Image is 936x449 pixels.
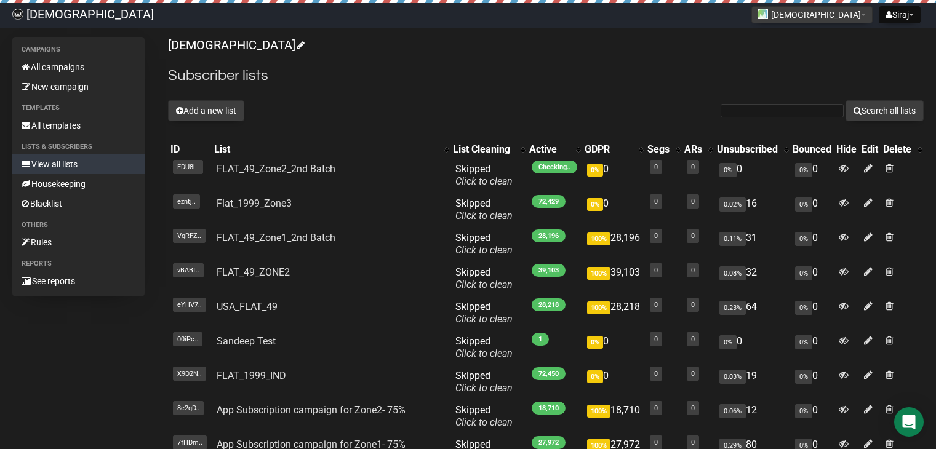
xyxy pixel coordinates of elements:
td: 28,196 [582,227,645,261]
li: Reports [12,256,145,271]
span: 72,429 [532,195,566,208]
a: Housekeeping [12,174,145,194]
a: 0 [691,163,695,171]
span: 0% [587,370,603,383]
td: 0 [790,399,834,434]
div: Segs [647,143,670,156]
span: eYHV7.. [173,298,206,312]
span: 0% [795,370,812,384]
a: 0 [691,197,695,205]
span: 0% [795,404,812,418]
a: USA_FLAT_49 [217,301,278,312]
th: List Cleaning: No sort applied, activate to apply an ascending sort [450,141,527,158]
a: 0 [654,404,658,412]
span: 0.03% [719,370,746,384]
td: 0 [790,227,834,261]
div: Bounced [793,143,831,156]
th: Unsubscribed: No sort applied, activate to apply an ascending sort [714,141,790,158]
a: All campaigns [12,57,145,77]
span: 0% [795,335,812,349]
th: ID: No sort applied, sorting is disabled [168,141,212,158]
span: 100% [587,405,610,418]
span: Skipped [455,301,513,325]
span: 8e2qD.. [173,401,204,415]
td: 31 [714,227,790,261]
a: New campaign [12,77,145,97]
td: 0 [582,365,645,399]
a: Rules [12,232,145,252]
div: Hide [836,143,857,156]
span: Skipped [455,335,513,359]
th: GDPR: No sort applied, activate to apply an ascending sort [582,141,645,158]
span: 0% [719,163,737,177]
button: Search all lists [846,100,924,121]
a: All templates [12,116,145,135]
th: Edit: No sort applied, sorting is disabled [859,141,881,158]
span: 0.23% [719,301,746,315]
a: 0 [691,439,695,447]
td: 0 [790,193,834,227]
td: 64 [714,296,790,330]
a: Click to clean [455,416,513,428]
span: 18,710 [532,402,566,415]
span: 28,196 [532,229,566,242]
td: 0 [790,365,834,399]
span: 0% [795,301,812,315]
td: 32 [714,261,790,296]
span: 0.06% [719,404,746,418]
a: 0 [654,163,658,171]
td: 0 [790,261,834,296]
a: Click to clean [455,279,513,290]
span: 0% [795,197,812,212]
button: [DEMOGRAPHIC_DATA] [751,6,873,23]
a: 0 [691,370,695,378]
a: Click to clean [455,244,513,256]
a: Click to clean [455,348,513,359]
li: Lists & subscribers [12,140,145,154]
a: Flat_1999_Zone3 [217,197,292,209]
a: 0 [654,266,658,274]
th: Bounced: No sort applied, sorting is disabled [790,141,834,158]
td: 18,710 [582,399,645,434]
span: Skipped [455,232,513,256]
td: 12 [714,399,790,434]
li: Templates [12,101,145,116]
td: 28,218 [582,296,645,330]
a: 0 [691,404,695,412]
a: 0 [654,197,658,205]
th: ARs: No sort applied, activate to apply an ascending sort [682,141,714,158]
a: 0 [654,232,658,240]
a: [DEMOGRAPHIC_DATA] [168,38,303,52]
span: Skipped [455,370,513,394]
span: 0% [795,232,812,246]
a: Click to clean [455,313,513,325]
td: 0 [714,330,790,365]
a: Click to clean [455,210,513,221]
li: Campaigns [12,42,145,57]
div: Active [529,143,570,156]
td: 0 [582,330,645,365]
a: Sandeep Test [217,335,276,347]
a: See reports [12,271,145,291]
span: 39,103 [532,264,566,277]
a: 0 [691,301,695,309]
button: Siraj [879,6,921,23]
th: Segs: No sort applied, activate to apply an ascending sort [645,141,682,158]
td: 0 [790,330,834,365]
img: 1.jpg [758,9,768,19]
span: 0% [795,266,812,280]
span: X9D2N.. [173,367,206,381]
div: Unsubscribed [717,143,778,156]
div: ID [170,143,209,156]
span: 0.08% [719,266,746,280]
span: Skipped [455,266,513,290]
span: 1 [532,333,549,346]
span: ezntj.. [173,194,200,209]
a: FLAT_49_Zone2_2nd Batch [217,163,335,175]
div: Open Intercom Messenger [894,407,924,437]
td: 0 [582,158,645,193]
span: FDU8i.. [173,160,203,174]
span: 0% [587,164,603,177]
a: 0 [654,335,658,343]
div: ARs [684,143,702,156]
